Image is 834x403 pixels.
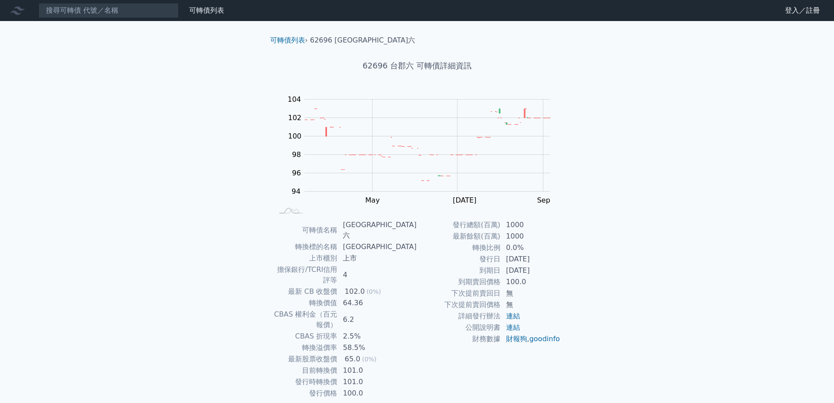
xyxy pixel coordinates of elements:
a: goodinfo [529,335,560,343]
td: 上市櫃別 [274,253,338,264]
td: 轉換溢價率 [274,342,338,353]
td: 無 [501,288,561,299]
td: 58.5% [338,342,417,353]
tspan: 98 [292,150,301,159]
h1: 62696 台郡六 可轉債詳細資訊 [263,60,571,72]
a: 可轉債列表 [270,36,305,44]
td: 64.36 [338,297,417,309]
td: 詳細發行辦法 [417,310,501,322]
td: 101.0 [338,376,417,388]
a: 連結 [506,323,520,332]
td: 轉換價值 [274,297,338,309]
a: 財報狗 [506,335,527,343]
li: › [270,35,308,46]
g: Series [305,109,550,181]
tspan: Sep [537,196,550,204]
li: 62696 [GEOGRAPHIC_DATA]六 [310,35,415,46]
span: (0%) [362,356,377,363]
td: 100.0 [501,276,561,288]
td: 發行時轉換價 [274,376,338,388]
td: 4 [338,264,417,286]
tspan: 96 [292,169,301,177]
span: (0%) [366,288,381,295]
g: Chart [283,95,563,204]
td: [DATE] [501,253,561,265]
tspan: 100 [288,132,302,140]
td: 無 [501,299,561,310]
td: 1000 [501,219,561,231]
td: , [501,333,561,345]
a: 連結 [506,312,520,320]
tspan: 102 [288,114,302,122]
td: 上市 [338,253,417,264]
input: 搜尋可轉債 代號／名稱 [39,3,179,18]
td: 100.0 [338,388,417,399]
td: 下次提前賣回日 [417,288,501,299]
td: [GEOGRAPHIC_DATA]六 [338,219,417,241]
td: 發行日 [417,253,501,265]
td: 轉換標的名稱 [274,241,338,253]
td: 到期日 [417,265,501,276]
td: [DATE] [501,265,561,276]
td: 發行總額(百萬) [417,219,501,231]
td: 最新股票收盤價 [274,353,338,365]
td: 擔保銀行/TCRI信用評等 [274,264,338,286]
td: 轉換比例 [417,242,501,253]
div: 65.0 [343,354,362,364]
tspan: May [365,196,380,204]
td: CBAS 折現率 [274,331,338,342]
td: 最新 CB 收盤價 [274,286,338,297]
tspan: [DATE] [453,196,476,204]
div: 102.0 [343,286,366,297]
tspan: 104 [288,95,301,103]
td: 公開說明書 [417,322,501,333]
a: 登入／註冊 [778,4,827,18]
tspan: 94 [292,187,300,196]
td: CBAS 權利金（百元報價） [274,309,338,331]
td: 下次提前賣回價格 [417,299,501,310]
td: 0.0% [501,242,561,253]
td: 發行價格 [274,388,338,399]
td: 1000 [501,231,561,242]
td: 目前轉換價 [274,365,338,376]
a: 可轉債列表 [189,6,224,14]
td: [GEOGRAPHIC_DATA] [338,241,417,253]
td: 6.2 [338,309,417,331]
td: 財務數據 [417,333,501,345]
td: 最新餘額(百萬) [417,231,501,242]
td: 可轉債名稱 [274,219,338,241]
td: 101.0 [338,365,417,376]
td: 2.5% [338,331,417,342]
td: 到期賣回價格 [417,276,501,288]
